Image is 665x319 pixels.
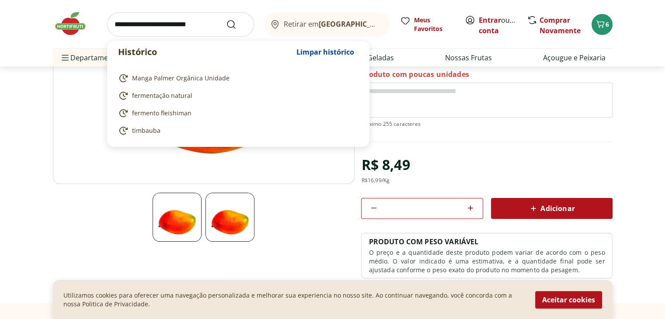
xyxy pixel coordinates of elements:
a: Meus Favoritos [400,16,454,33]
a: Criar conta [479,15,527,35]
a: Manga Palmer Orgânica Unidade [118,73,355,83]
span: Departamentos [60,47,123,68]
button: Adicionar [491,198,613,219]
p: PRODUTO COM PESO VARIÁVEL [369,237,478,246]
span: timbauba [132,126,160,135]
a: Comprar Novamente [540,15,581,35]
span: Retirar em [284,20,380,28]
input: search [107,12,254,37]
span: Adicionar [528,203,574,214]
img: Hortifruti [53,10,97,37]
div: R$ 16,99 /Kg [361,177,390,184]
a: timbauba [118,125,355,136]
p: Produto com poucas unidades [361,69,469,79]
p: Histórico [118,46,292,58]
span: Limpar histórico [296,49,354,55]
button: Carrinho [592,14,613,35]
span: ou [479,15,518,36]
button: Limpar histórico [292,42,359,62]
span: fermentação natural [132,91,192,100]
button: Menu [60,47,70,68]
a: Nossas Frutas [445,52,492,63]
img: Principal [205,193,254,242]
button: Submit Search [226,19,247,30]
button: Retirar em[GEOGRAPHIC_DATA]/[GEOGRAPHIC_DATA] [265,12,390,37]
button: Aceitar cookies [535,291,602,309]
p: O preço e a quantidade deste produto podem variar de acordo com o peso médio. O valor indicado é ... [369,248,605,274]
a: fermentação natural [118,90,355,101]
span: Manga Palmer Orgânica Unidade [132,74,230,83]
span: 6 [606,20,609,28]
a: Entrar [479,15,501,25]
div: R$ 8,49 [361,153,410,177]
a: Açougue e Peixaria [543,52,606,63]
span: fermento fleishiman [132,109,191,118]
b: [GEOGRAPHIC_DATA]/[GEOGRAPHIC_DATA] [319,19,466,29]
span: Meus Favoritos [414,16,454,33]
p: Utilizamos cookies para oferecer uma navegação personalizada e melhorar sua experiencia no nosso ... [63,291,525,309]
a: fermento fleishiman [118,108,355,118]
img: Principal [153,193,202,242]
